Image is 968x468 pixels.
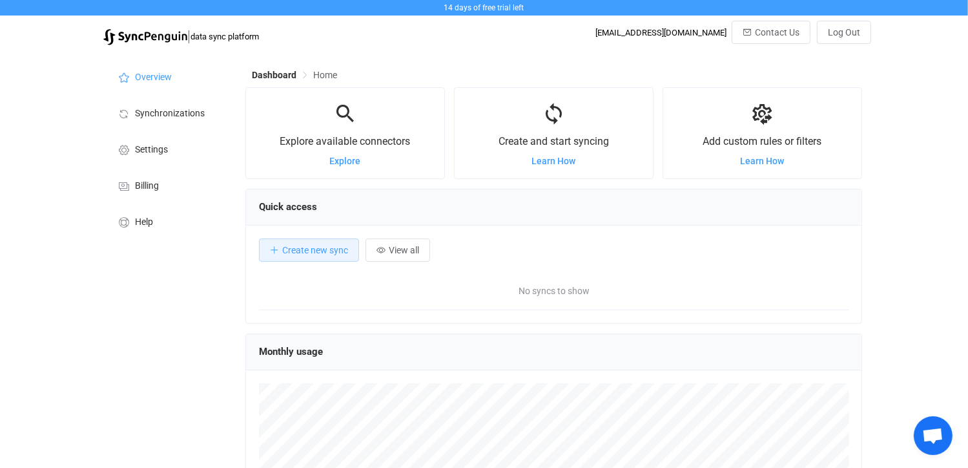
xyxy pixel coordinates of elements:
span: Explore available connectors [280,135,410,147]
span: | [187,27,191,45]
a: Explore [329,156,360,166]
div: Breadcrumb [252,70,337,80]
span: Log Out [828,27,860,37]
button: Log Out [817,21,871,44]
img: syncpenguin.svg [103,29,187,45]
span: Contact Us [755,27,799,37]
span: No syncs to show [406,271,701,310]
span: Dashboard [252,70,296,80]
span: Monthly usage [259,346,323,357]
span: Quick access [259,201,317,213]
span: Home [313,70,337,80]
span: Help [135,217,153,228]
button: View all [366,239,430,262]
div: [EMAIL_ADDRESS][DOMAIN_NAME] [595,28,726,37]
span: Overview [135,72,172,83]
span: Synchronizations [135,109,205,119]
a: Synchronizations [103,94,232,131]
a: Learn How [741,156,785,166]
span: Add custom rules or filters [703,135,822,147]
a: Billing [103,167,232,203]
button: Create new sync [259,239,359,262]
span: Billing [135,181,159,191]
a: Settings [103,131,232,167]
a: |data sync platform [103,27,259,45]
span: data sync platform [191,32,259,41]
div: Open chat [914,416,953,455]
span: 14 days of free trial left [444,3,524,12]
span: Create new sync [282,245,348,255]
span: View all [389,245,419,255]
a: Learn How [531,156,575,166]
button: Contact Us [732,21,810,44]
span: Settings [135,145,168,155]
span: Create and start syncing [499,135,609,147]
a: Overview [103,58,232,94]
a: Help [103,203,232,239]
